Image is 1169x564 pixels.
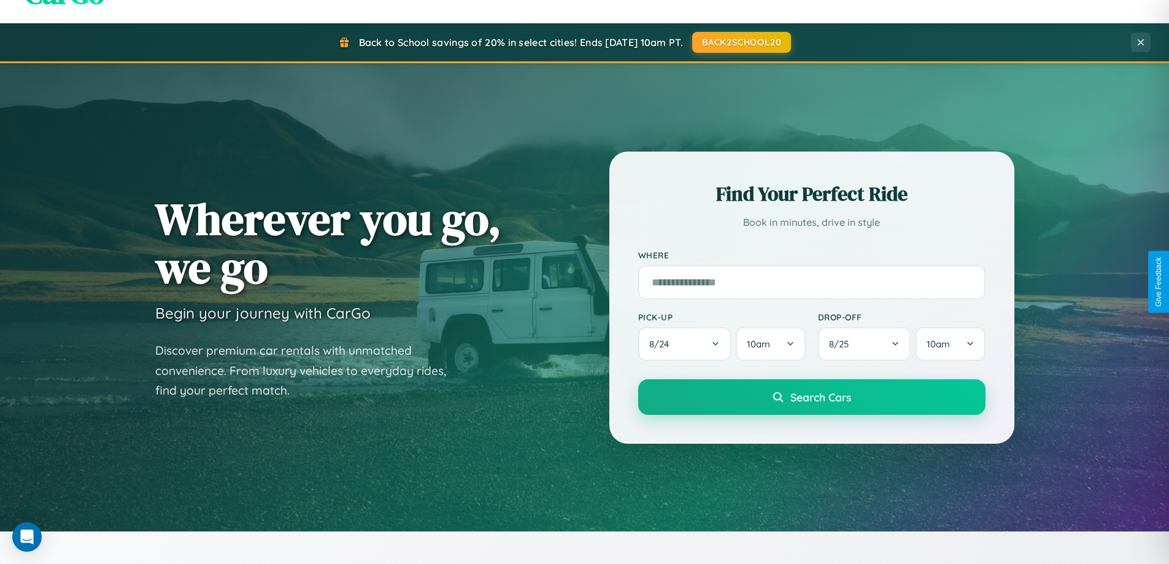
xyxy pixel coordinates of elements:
button: BACK2SCHOOL20 [692,32,791,53]
label: Pick-up [638,312,806,322]
span: Back to School savings of 20% in select cities! Ends [DATE] 10am PT. [359,36,683,48]
span: Search Cars [790,390,851,404]
button: 10am [736,327,805,361]
label: Where [638,250,986,260]
button: 10am [916,327,985,361]
button: Search Cars [638,379,986,415]
p: Book in minutes, drive in style [638,214,986,231]
span: 10am [927,338,950,350]
p: Discover premium car rentals with unmatched convenience. From luxury vehicles to everyday rides, ... [155,341,462,401]
span: 10am [747,338,770,350]
div: Give Feedback [1154,257,1163,307]
h2: Find Your Perfect Ride [638,180,986,207]
h3: Begin your journey with CarGo [155,304,371,322]
div: Open Intercom Messenger [12,522,42,552]
span: 8 / 24 [649,338,675,350]
button: 8/25 [818,327,911,361]
h1: Wherever you go, we go [155,195,501,292]
span: 8 / 25 [829,338,855,350]
button: 8/24 [638,327,731,361]
label: Drop-off [818,312,986,322]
